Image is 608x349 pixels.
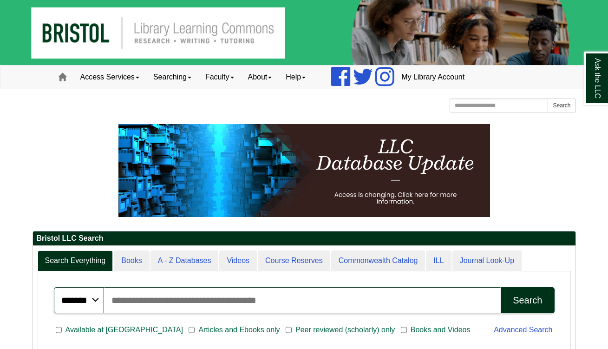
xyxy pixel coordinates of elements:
[331,250,425,271] a: Commonwealth Catalog
[494,326,552,334] a: Advanced Search
[73,66,146,89] a: Access Services
[62,324,187,336] span: Available at [GEOGRAPHIC_DATA]
[394,66,471,89] a: My Library Account
[286,326,292,334] input: Peer reviewed (scholarly) only
[501,287,554,313] button: Search
[38,250,113,271] a: Search Everything
[219,250,257,271] a: Videos
[195,324,283,336] span: Articles and Ebooks only
[198,66,241,89] a: Faculty
[426,250,451,271] a: ILL
[452,250,522,271] a: Journal Look-Up
[292,324,399,336] span: Peer reviewed (scholarly) only
[241,66,279,89] a: About
[150,250,219,271] a: A - Z Databases
[118,124,490,217] img: HTML tutorial
[258,250,330,271] a: Course Reserves
[189,326,195,334] input: Articles and Ebooks only
[33,231,575,246] h2: Bristol LLC Search
[56,326,62,334] input: Available at [GEOGRAPHIC_DATA]
[548,99,575,112] button: Search
[407,324,474,336] span: Books and Videos
[114,250,149,271] a: Books
[401,326,407,334] input: Books and Videos
[513,295,542,306] div: Search
[146,66,198,89] a: Searching
[279,66,313,89] a: Help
